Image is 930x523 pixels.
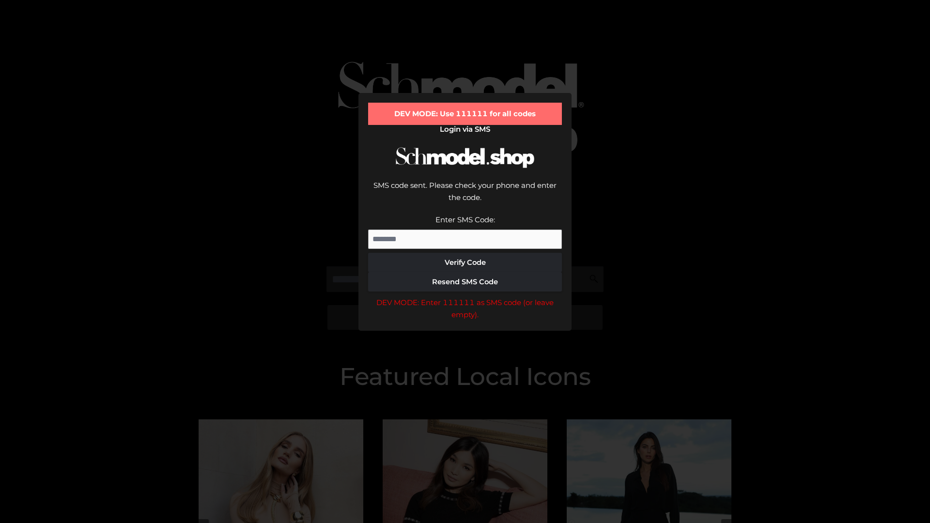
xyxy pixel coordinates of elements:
[368,179,562,214] div: SMS code sent. Please check your phone and enter the code.
[368,296,562,321] div: DEV MODE: Enter 111111 as SMS code (or leave empty).
[368,103,562,125] div: DEV MODE: Use 111111 for all codes
[368,125,562,134] h2: Login via SMS
[368,253,562,272] button: Verify Code
[392,138,538,177] img: Schmodel Logo
[368,272,562,292] button: Resend SMS Code
[435,215,495,224] label: Enter SMS Code:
